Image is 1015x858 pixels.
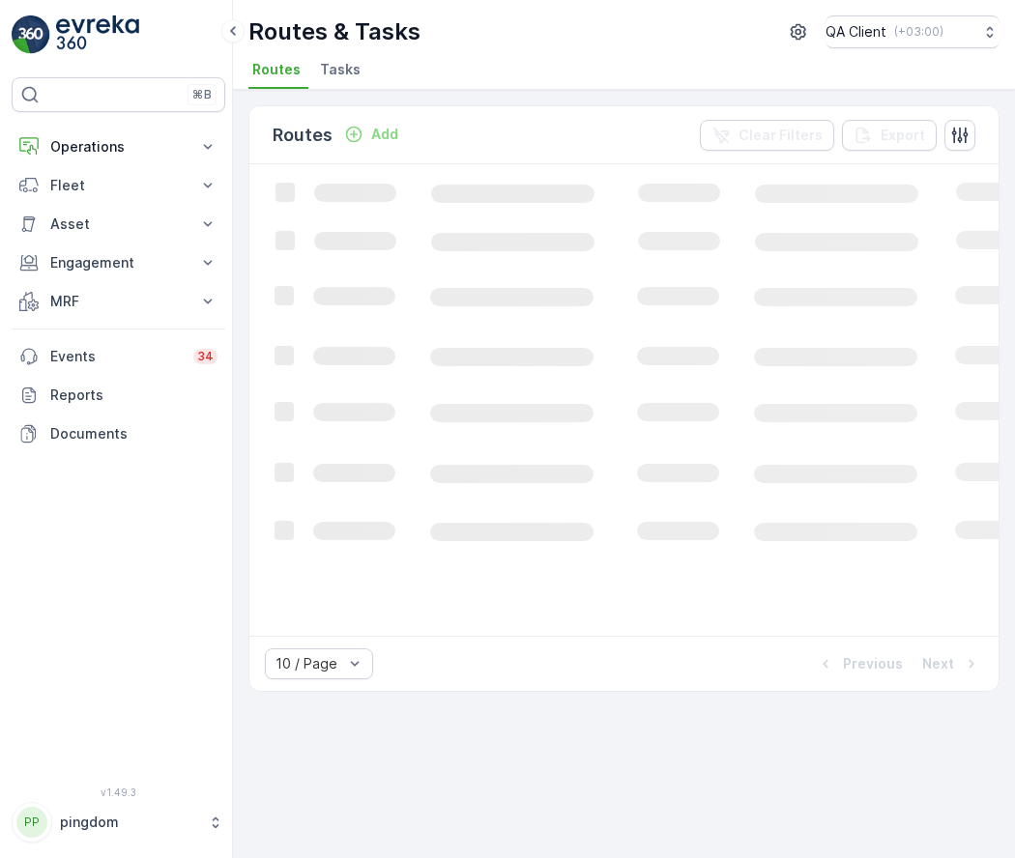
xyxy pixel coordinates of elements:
button: Clear Filters [700,120,834,151]
a: Reports [12,376,225,415]
button: Asset [12,205,225,243]
button: Export [842,120,937,151]
button: Operations [12,128,225,166]
p: Reports [50,386,217,405]
span: v 1.49.3 [12,786,225,798]
button: Add [336,123,406,146]
p: MRF [50,292,187,311]
p: Engagement [50,253,187,272]
p: Next [922,654,954,673]
img: logo [12,15,50,54]
p: Asset [50,214,187,234]
p: Events [50,347,182,366]
button: MRF [12,282,225,321]
div: PP [16,807,47,838]
p: Documents [50,424,217,443]
button: Engagement [12,243,225,282]
p: 34 [197,349,214,364]
a: Events34 [12,337,225,376]
p: pingdom [60,813,198,832]
p: Routes [273,122,333,149]
span: Tasks [320,60,361,79]
p: Clear Filters [739,126,823,145]
button: Previous [814,652,905,675]
p: Add [371,125,398,144]
button: QA Client(+03:00) [826,15,1000,48]
a: Documents [12,415,225,453]
button: Next [920,652,983,675]
p: ( +03:00 ) [894,24,943,40]
p: Fleet [50,176,187,195]
span: Routes [252,60,301,79]
p: Export [881,126,925,145]
p: QA Client [826,22,886,42]
img: logo_light-DOdMpM7g.png [56,15,139,54]
button: Fleet [12,166,225,205]
button: PPpingdom [12,802,225,843]
p: Routes & Tasks [248,16,420,47]
p: Operations [50,137,187,157]
p: ⌘B [192,87,212,102]
p: Previous [843,654,903,673]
